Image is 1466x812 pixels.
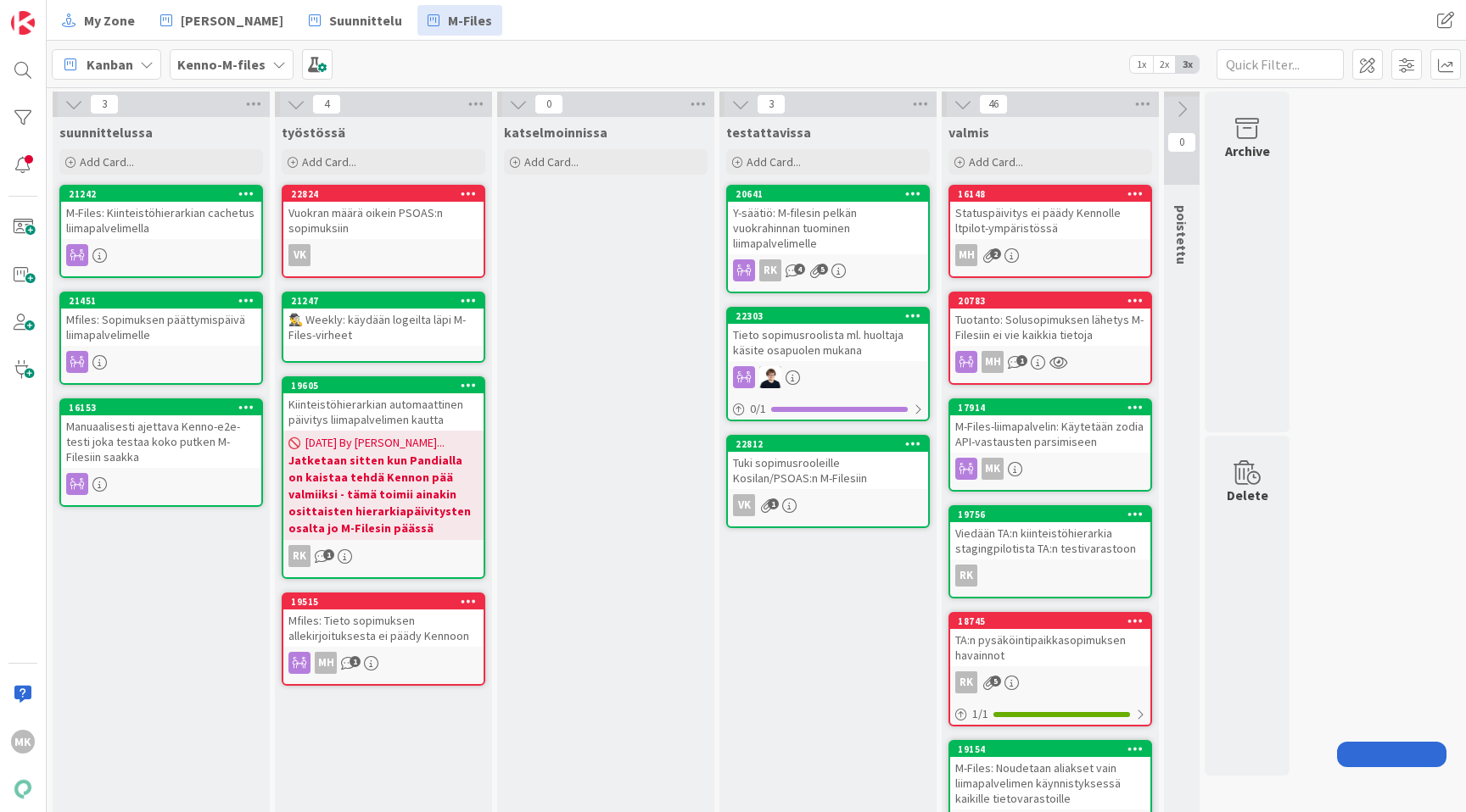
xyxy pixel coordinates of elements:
div: 22303 [728,309,928,324]
span: 0 [1167,132,1196,153]
span: 0 [534,94,563,114]
div: Archive [1225,141,1270,161]
div: Mfiles: Sopimuksen päättymispäivä liimapalvelimelle [61,309,261,346]
div: 22824Vuokran määrä oikein PSOAS:n sopimuksiin [283,186,484,239]
a: Suunnittelu [299,5,412,36]
a: 21451Mfiles: Sopimuksen päättymispäivä liimapalvelimelle [59,292,263,385]
div: 19756 [958,509,1150,520]
div: 22303Tieto sopimusroolista ml. huoltaja käsite osapuolen mukana [728,309,928,361]
div: 17914M-Files-liimapalvelin: Käytetään zodia API-vastausten parsimiseen [950,400,1150,453]
div: 21242 [61,186,261,202]
span: 1 [768,498,779,509]
div: 18745 [950,614,1150,629]
div: 19154 [958,743,1150,755]
div: 21247 [291,295,484,307]
div: 19605Kiinteistöhierarkian automaattinen päivitys liimapalvelimen kautta [283,378,484,431]
div: 20783 [958,295,1150,307]
a: 16153Manuaalisesti ajettava Kenno-e2e-testi joka testaa koko putken M-Filesiin saakka [59,398,263,507]
div: VK [283,244,484,266]
div: Viedään TA:n kiinteistöhierarkia stagingpilotista TA:n testivarastoon [950,522,1150,559]
div: 19515 [291,596,484,608]
a: 22824Vuokran määrä oikein PSOAS:n sopimuksiinVK [282,185,485,278]
div: M-Files: Noudetaan aliakset vain liimapalvelimen käynnistyksessä kaikille tietovarastoille [950,757,1150,809]
span: 3 [90,94,119,114]
div: 22812Tuki sopimusrooleille Kosilan/PSOAS:n M-Filesiin [728,437,928,489]
span: 5 [817,264,828,275]
span: Kanban [87,54,133,75]
img: MT [759,366,781,388]
a: My Zone [52,5,145,36]
span: 46 [979,94,1008,114]
div: Vuokran määrä oikein PSOAS:n sopimuksiin [283,202,484,239]
div: RK [283,545,484,567]
a: 18745TA:n pysäköintipaikkasopimuksen havainnotRK1/1 [948,612,1152,726]
div: 16153 [61,400,261,415]
div: 1/1 [950,704,1150,725]
span: 2 [990,248,1001,259]
a: 21242M-Files: Kiinteistöhierarkian cachetus liimapalvelimella [59,185,263,278]
span: Add Card... [80,154,134,170]
a: 19605Kiinteistöhierarkian automaattinen päivitys liimapalvelimen kautta[DATE] By [PERSON_NAME]...... [282,376,485,579]
a: 22303Tieto sopimusroolista ml. huoltaja käsite osapuolen mukanaMT0/1 [726,307,930,421]
div: VK [288,244,311,266]
div: Mfiles: Tieto sopimuksen allekirjoituksesta ei päädy Kennoon [283,609,484,647]
div: 19605 [283,378,484,393]
div: MH [315,652,337,674]
div: 18745 [958,615,1150,627]
div: VK [733,494,755,516]
div: 20641 [736,188,928,200]
div: 16148 [958,188,1150,200]
span: [PERSON_NAME] [181,10,283,31]
a: 20641Y-säätiö: M-filesin pelkän vuokrahinnan tuominen liimapalvelimelleRK [726,185,930,293]
span: 1 [350,656,361,667]
div: MH [283,652,484,674]
div: MT [728,366,928,388]
span: 3x [1176,56,1199,73]
span: Add Card... [969,154,1023,170]
span: Add Card... [747,154,801,170]
div: 16148Statuspäivitys ei päädy Kennolle ltpilot-ympäristössä [950,186,1150,239]
img: avatar [11,777,35,801]
div: MK [950,458,1150,480]
div: 16153 [69,402,261,414]
span: katselmoinnissa [504,124,607,141]
div: M-Files-liimapalvelin: Käytetään zodia API-vastausten parsimiseen [950,415,1150,453]
div: RK [955,671,977,693]
span: 5 [990,676,1001,687]
span: työstössä [282,124,345,141]
div: 19605 [291,380,484,392]
div: M-Files: Kiinteistöhierarkian cachetus liimapalvelimella [61,202,261,239]
div: 20641 [728,186,928,202]
div: RK [759,259,781,281]
div: Tuotanto: Solusopimuksen lähetys M-Filesiin ei vie kaikkia tietoja [950,309,1150,346]
div: 16148 [950,186,1150,202]
span: M-Files [448,10,492,31]
div: Delete [1227,485,1268,505]
div: RK [950,671,1150,693]
span: Suunnittelu [329,10,402,31]
a: 22812Tuki sopimusrooleille Kosilan/PSOAS:n M-FilesiinVK [726,435,930,528]
div: RK [728,259,928,281]
div: RK [955,565,977,587]
a: 19756Viedään TA:n kiinteistöhierarkia stagingpilotista TA:n testivarastoonRK [948,505,1152,598]
div: 🕵️‍♂️ Weekly: käydään logeilta läpi M-Files-virheet [283,309,484,346]
div: 22812 [736,438,928,450]
b: Jatketaan sitten kun Pandialla on kaistaa tehdä Kennon pää valmiiksi - tämä toimii ainakin ositta... [288,452,478,537]
a: 21247🕵️‍♂️ Weekly: käydään logeilta läpi M-Files-virheet [282,292,485,363]
div: 21242M-Files: Kiinteistöhierarkian cachetus liimapalvelimella [61,186,261,239]
span: Add Card... [524,154,579,170]
div: 20783Tuotanto: Solusopimuksen lähetys M-Filesiin ei vie kaikkia tietoja [950,293,1150,346]
div: 19515Mfiles: Tieto sopimuksen allekirjoituksesta ei päädy Kennoon [283,594,484,647]
div: 17914 [958,402,1150,414]
span: 1 [323,549,334,560]
div: MH [950,351,1150,373]
div: 19154 [950,742,1150,757]
b: Kenno-M-files [177,56,266,73]
span: 4 [312,94,341,114]
div: 19515 [283,594,484,609]
a: [PERSON_NAME] [150,5,294,36]
span: 1 [1016,355,1027,366]
div: MH [982,351,1004,373]
span: 2x [1153,56,1176,73]
span: 3 [757,94,786,114]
